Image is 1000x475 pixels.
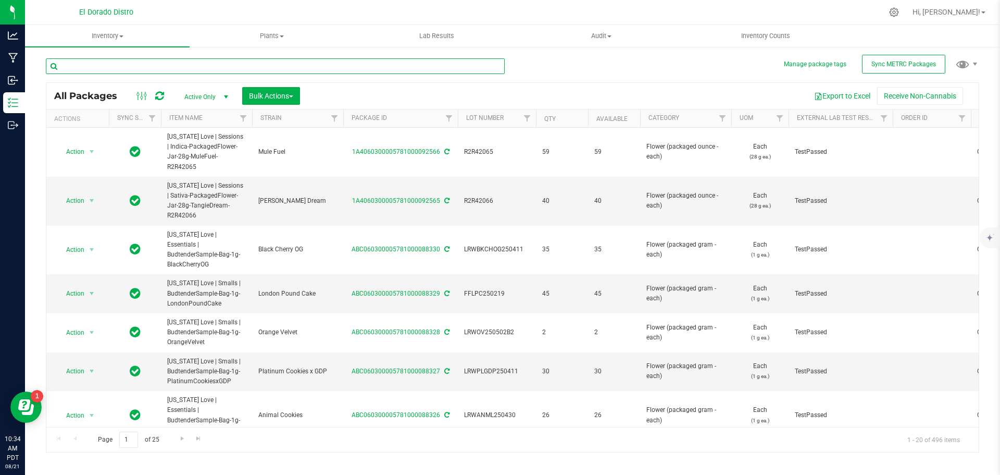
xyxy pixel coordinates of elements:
a: Inventory Counts [683,25,848,47]
a: ABC060300005781000088330 [352,246,440,253]
p: 08/21 [5,462,20,470]
span: R2R42066 [464,196,530,206]
span: Sync from Compliance System [443,368,449,375]
input: Search Package ID, Item Name, SKU, Lot or Part Number... [46,58,505,74]
a: ABC060300005781000088329 [352,290,440,297]
a: Go to the next page [174,432,190,446]
span: [US_STATE] Love | Smalls | BudtenderSample-Bag-1g-OrangeVelvet [167,318,246,348]
span: [PERSON_NAME] Dream [258,196,337,206]
span: Each [737,361,782,381]
span: LRWOV250502B2 [464,327,530,337]
span: In Sync [130,144,141,159]
span: Inventory [25,31,190,41]
span: Page of 25 [89,432,168,448]
span: TestPassed [795,367,886,376]
span: Black Cherry OG [258,245,337,254]
a: Qty [544,115,556,123]
p: (1 g ea.) [737,371,782,381]
a: Go to the last page [191,432,206,446]
div: Actions [54,115,105,123]
p: (28 g ea.) [737,152,782,162]
inline-svg: Outbound [8,120,18,130]
span: Inventory Counts [727,31,804,41]
a: Package ID [352,114,387,121]
span: Flower (packaged ounce - each) [646,191,725,211]
span: TestPassed [795,196,886,206]
span: 2 [542,327,582,337]
span: Orange Velvet [258,327,337,337]
span: Action [57,408,85,423]
div: Manage settings [888,7,901,17]
a: Filter [714,109,731,127]
span: select [85,325,98,340]
a: Inventory [25,25,190,47]
a: Lab Results [354,25,519,47]
span: 2 [594,327,634,337]
span: 40 [594,196,634,206]
a: Plants [190,25,354,47]
span: 1 - 20 of 496 items [899,432,968,447]
span: 59 [542,147,582,157]
a: Sync Status [117,114,157,121]
inline-svg: Inventory [8,98,18,108]
span: Platinum Cookies x GDP [258,367,337,376]
span: El Dorado Distro [79,8,133,17]
p: 10:34 AM PDT [5,434,20,462]
input: 1 [119,432,138,448]
a: ABC060300005781000088327 [352,368,440,375]
inline-svg: Manufacturing [8,53,18,63]
p: (28 g ea.) [737,201,782,211]
span: Hi, [PERSON_NAME]! [913,8,980,16]
button: Export to Excel [807,87,877,105]
span: In Sync [130,325,141,339]
iframe: Resource center [10,392,42,423]
span: All Packages [54,90,128,102]
span: select [85,144,98,159]
button: Sync METRC Packages [862,55,945,74]
a: Filter [441,109,458,127]
span: Audit [519,31,683,41]
span: Each [737,191,782,211]
p: (1 g ea.) [737,250,782,260]
span: In Sync [130,364,141,379]
span: [US_STATE] Love | Smalls | BudtenderSample-Bag-1g-PlatinumCookiesxGDP [167,357,246,387]
span: 30 [542,367,582,376]
a: 1A4060300005781000092565 [352,197,440,204]
span: select [85,408,98,423]
span: Sync from Compliance System [443,197,449,204]
span: Action [57,193,85,208]
span: 26 [542,410,582,420]
span: Sync from Compliance System [443,148,449,155]
span: Lab Results [405,31,468,41]
span: TestPassed [795,147,886,157]
span: Action [57,364,85,379]
span: In Sync [130,408,141,422]
p: (1 g ea.) [737,333,782,343]
span: R2R42065 [464,147,530,157]
span: London Pound Cake [258,289,337,299]
span: TestPassed [795,289,886,299]
span: Flower (packaged gram - each) [646,405,725,425]
span: Sync from Compliance System [443,328,449,336]
span: Flower (packaged gram - each) [646,240,725,260]
a: Order Id [901,114,928,121]
a: Filter [326,109,343,127]
span: Flower (packaged gram - each) [646,323,725,343]
span: Flower (packaged gram - each) [646,284,725,303]
span: TestPassed [795,410,886,420]
span: 45 [542,289,582,299]
p: (1 g ea.) [737,416,782,425]
a: Filter [519,109,536,127]
a: UOM [740,114,753,121]
span: Flower (packaged gram - each) [646,361,725,381]
span: Sync from Compliance System [443,411,449,419]
span: In Sync [130,242,141,257]
inline-svg: Analytics [8,30,18,41]
a: External Lab Test Result [797,114,879,121]
span: In Sync [130,193,141,208]
iframe: Resource center unread badge [31,390,43,403]
span: select [85,364,98,379]
span: TestPassed [795,245,886,254]
span: LRWPLGDP250411 [464,367,530,376]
